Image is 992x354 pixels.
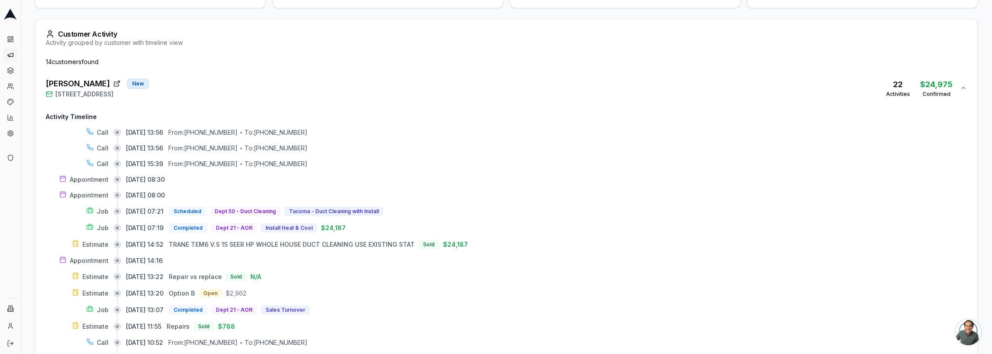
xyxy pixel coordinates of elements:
[97,144,109,153] span: Call
[169,207,206,216] button: Scheduled
[261,305,310,315] button: Sales Turnover
[245,338,307,347] div: To: [PHONE_NUMBER]
[168,160,238,168] div: From: [PHONE_NUMBER]
[245,128,307,137] div: To: [PHONE_NUMBER]
[239,338,243,347] div: •
[46,30,967,38] div: Customer Activity
[886,91,910,98] div: Activities
[126,289,164,298] span: [DATE] 13:20
[126,207,164,216] span: [DATE] 07:21
[167,323,190,330] span: Repairs
[239,144,243,153] div: •
[126,224,164,232] span: [DATE] 07:19
[169,305,208,315] button: Completed
[127,79,149,88] div: New
[284,207,384,216] button: Tacoma - Duct Cleaning with Install
[46,38,967,47] div: Activity grouped by customer with timeline view
[211,305,257,315] button: Dept 21 - AOR
[126,322,161,331] span: [DATE] 11:55
[210,207,281,216] button: Dept 50 - Duct Cleaning
[82,272,109,281] span: Estimate
[70,175,109,184] span: Appointment
[97,338,109,347] span: Call
[46,112,967,121] h4: Activity Timeline
[3,337,17,351] button: Log out
[168,338,238,347] div: From: [PHONE_NUMBER]
[886,78,910,91] div: 22
[126,175,165,184] span: [DATE] 08:30
[97,207,109,216] span: Job
[245,144,307,153] div: To: [PHONE_NUMBER]
[250,272,261,281] span: N/A
[70,256,109,265] span: Appointment
[920,91,953,98] div: Confirmed
[82,240,109,249] span: Estimate
[126,338,163,347] span: [DATE] 10:52
[169,272,222,282] button: Repair vs replace
[126,160,163,168] span: [DATE] 15:39
[920,78,953,91] div: $24,975
[955,319,982,345] div: Open chat
[126,191,165,200] span: [DATE] 08:00
[225,272,247,282] button: Sold
[126,144,163,153] span: [DATE] 13:56
[70,191,109,200] span: Appointment
[126,240,164,249] span: [DATE] 14:52
[169,241,415,248] span: TRANE TEM6 V.S 15 SEER HP WHOLE HOUSE DUCT CLEANING USE EXISTING STAT
[261,223,317,233] button: Install Heat & Cool
[169,289,195,298] button: Option B
[82,322,109,331] span: Estimate
[126,128,163,137] span: [DATE] 13:56
[198,289,222,298] button: Open
[126,256,163,265] span: [DATE] 14:16
[97,160,109,168] span: Call
[169,240,415,249] button: TRANE TEM6 V.S 15 SEER HP WHOLE HOUSE DUCT CLEANING USE EXISTING STAT
[82,289,109,298] span: Estimate
[321,224,346,232] span: $24,187
[245,160,307,168] div: To: [PHONE_NUMBER]
[46,58,967,66] div: 14 customer s found
[193,322,215,331] button: Sold
[218,322,235,331] span: $788
[126,306,164,314] span: [DATE] 13:07
[443,240,468,249] span: $24,187
[46,78,110,90] span: [PERSON_NAME]
[97,306,109,314] span: Job
[211,223,257,233] button: Dept 21 - AOR
[55,90,113,99] span: [STREET_ADDRESS]
[97,128,109,137] span: Call
[169,223,208,233] button: Completed
[418,240,440,249] button: Sold
[167,322,190,331] button: Repairs
[126,272,164,281] span: [DATE] 13:22
[169,289,195,297] span: Option B
[239,160,243,168] div: •
[97,224,109,232] span: Job
[168,144,238,153] div: From: [PHONE_NUMBER]
[168,128,238,137] div: From: [PHONE_NUMBER]
[226,289,246,298] span: $2,962
[46,71,967,106] button: [PERSON_NAME]New[STREET_ADDRESS]22Activities$24,975Confirmed
[239,128,243,137] div: •
[169,273,222,280] span: Repair vs replace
